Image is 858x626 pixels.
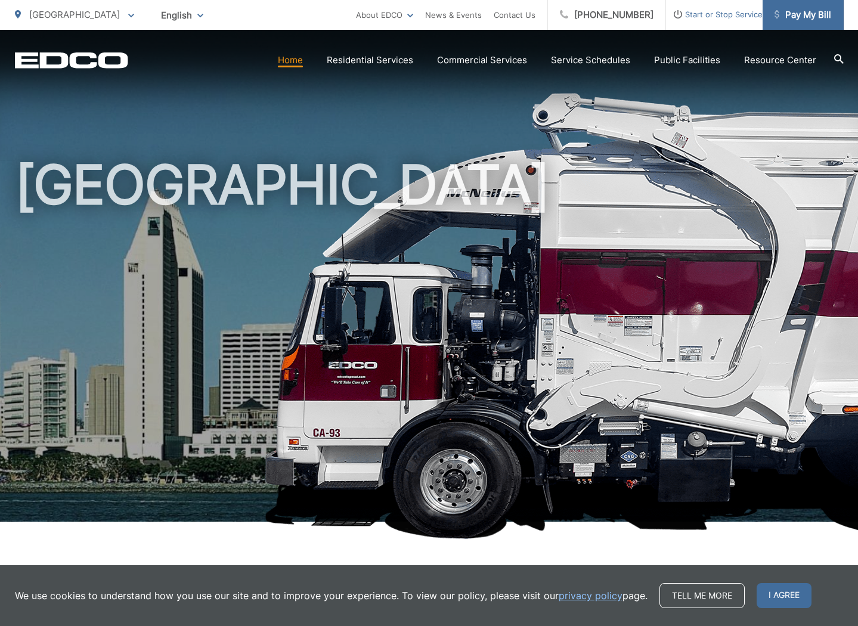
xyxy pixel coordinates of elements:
[278,53,303,67] a: Home
[744,53,816,67] a: Resource Center
[775,8,831,22] span: Pay My Bill
[559,588,622,603] a: privacy policy
[437,53,527,67] a: Commercial Services
[551,53,630,67] a: Service Schedules
[15,155,844,532] h1: [GEOGRAPHIC_DATA]
[152,5,212,26] span: English
[757,583,811,608] span: I agree
[654,53,720,67] a: Public Facilities
[356,8,413,22] a: About EDCO
[425,8,482,22] a: News & Events
[29,9,120,20] span: [GEOGRAPHIC_DATA]
[15,588,648,603] p: We use cookies to understand how you use our site and to improve your experience. To view our pol...
[327,53,413,67] a: Residential Services
[659,583,745,608] a: Tell me more
[15,52,128,69] a: EDCD logo. Return to the homepage.
[494,8,535,22] a: Contact Us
